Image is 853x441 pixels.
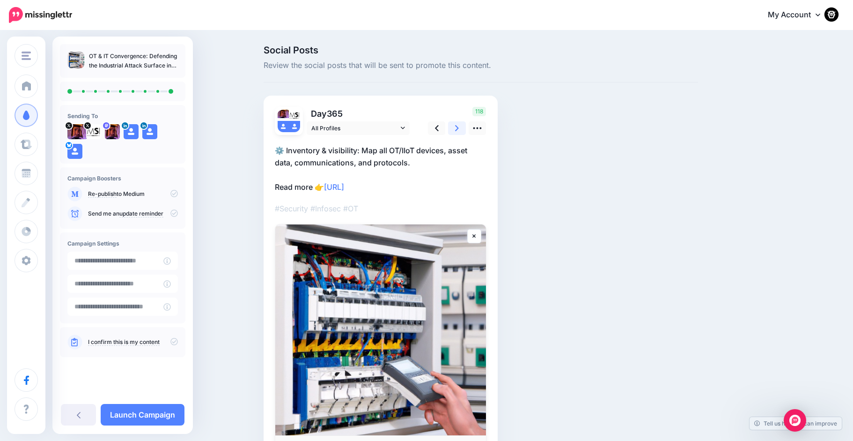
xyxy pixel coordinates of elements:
img: user_default_image.png [278,121,289,132]
img: user_default_image.png [124,124,139,139]
img: Missinglettr [9,7,72,23]
h4: Campaign Settings [67,240,178,247]
div: Open Intercom Messenger [784,409,806,432]
img: user_default_image.png [289,121,300,132]
span: All Profiles [311,123,398,133]
a: [URL] [324,182,344,192]
a: Re-publish [88,190,117,198]
img: 83642e166c72f455-88614.jpg [105,124,120,139]
a: update reminder [119,210,163,217]
a: Tell us how we can improve [750,417,842,430]
span: 118 [472,107,486,116]
img: user_default_image.png [142,124,157,139]
p: Day [307,107,411,120]
h4: Campaign Boosters [67,175,178,182]
img: 9dcb5b2910f5cc1401040388200f3460_thumb.jpg [67,52,84,68]
img: MSITwitterava-19631.jpg [289,110,300,121]
img: user_default_image.png [67,144,82,159]
p: to Medium [88,190,178,198]
p: Send me an [88,209,178,218]
a: My Account [758,4,839,27]
p: #Security #Infosec #OT [275,202,486,215]
img: OT & IT Convergence: Defending the Industrial Attack Surface in 2025 [275,224,486,435]
p: ⚙️ Inventory & visibility: Map all OT/IIoT devices, asset data, communications, and protocols. Re... [275,144,486,193]
img: menu.png [22,52,31,60]
a: All Profiles [307,121,410,135]
a: I confirm this is my content [88,338,160,346]
img: BHFunHouse-19603.jpg [67,124,88,139]
img: MSITwitterava-19631.jpg [86,124,101,139]
span: Review the social posts that will be sent to promote this content. [264,60,698,72]
p: OT & IT Convergence: Defending the Industrial Attack Surface in [DATE] [89,52,178,70]
span: 365 [327,109,343,119]
h4: Sending To [67,112,178,120]
img: BHFunHouse-19603.jpg [278,110,289,118]
span: Social Posts [264,45,698,55]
